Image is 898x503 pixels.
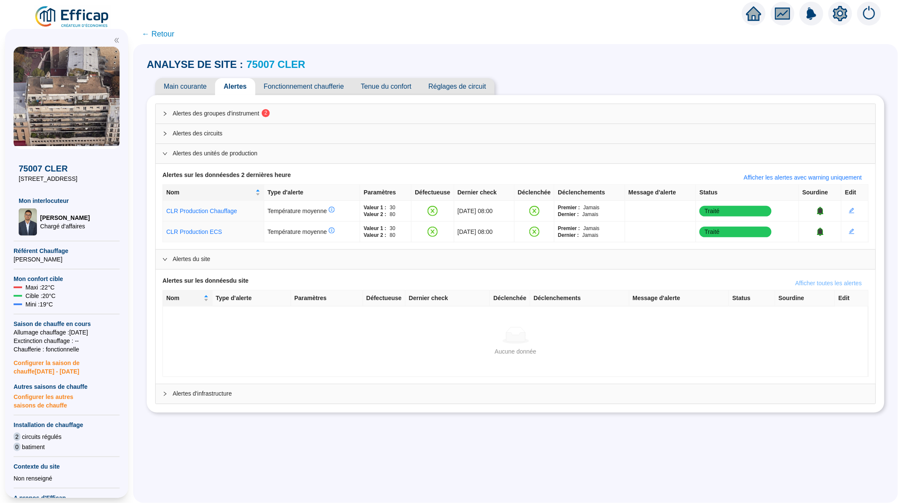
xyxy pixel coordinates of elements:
[14,474,120,483] div: Non renseigné
[147,58,243,71] span: ANALYSE DE SITE :
[166,188,254,197] span: Nom
[162,257,168,262] span: expanded
[14,443,20,451] span: 0
[849,228,855,234] span: edit
[629,290,729,306] th: Message d'alerte
[173,347,859,356] div: Aucune donnée
[14,337,120,345] span: Exctinction chauffage : --
[156,124,876,143] div: Alertes des circuits
[558,211,579,218] span: Dernier :
[390,232,395,239] span: 80
[14,345,120,354] span: Chaufferie : fonctionnelle
[255,78,352,95] span: Fonctionnement chaufferie
[744,173,862,182] span: Afficher les alertes avec warning uniquement
[14,275,120,283] span: Mon confort cible
[166,208,237,214] a: CLR Production Chauffage
[14,328,120,337] span: Allumage chauffage : [DATE]
[162,151,168,156] span: expanded
[390,204,395,211] span: 30
[857,2,881,25] img: alerts
[291,290,363,306] th: Paramètres
[246,59,305,70] a: 75007 CLER
[530,290,629,306] th: Déclenchements
[584,204,600,211] span: Jamais
[816,207,825,215] span: bell
[454,185,515,201] th: Dernier check
[458,228,493,235] span: [DATE] 08:00
[22,433,62,441] span: circuits régulés
[40,222,90,230] span: Chargé d'affaires
[14,433,20,441] span: 2
[14,382,120,391] span: Autres saisons de chauffe
[163,290,213,306] th: Nom
[558,204,580,211] span: Premier :
[156,384,876,404] div: Alertes d'infrastructure
[364,204,386,211] span: Valeur 1 :
[14,421,120,429] span: Installation de chauffage
[155,78,215,95] span: Main courante
[329,228,335,233] span: info-circle
[173,129,869,138] span: Alertes des circuits
[40,214,90,222] span: [PERSON_NAME]
[162,131,168,136] span: collapsed
[795,279,862,288] span: Afficher toutes les alertes
[19,197,115,205] span: Mon interlocuteur
[19,174,115,183] span: [STREET_ADDRESS]
[114,37,120,43] span: double-left
[162,111,168,116] span: collapsed
[14,391,120,410] span: Configurer les autres saisons de chauffe
[156,104,876,124] div: Alertes des groupes d'instrument2
[213,290,291,306] th: Type d'alerte
[162,171,291,184] span: Alertes sur les données des 2 dernières heure
[746,6,761,21] span: home
[390,225,395,232] span: 30
[390,211,395,218] span: 80
[411,185,454,201] th: Défectueuse
[34,5,111,29] img: efficap energie logo
[156,250,876,269] div: Alertes du site
[729,290,775,306] th: Status
[25,283,55,292] span: Maxi : 22 °C
[14,320,120,328] span: Saison de chauffe en cours
[268,208,335,214] span: Température moyenne
[833,6,848,21] span: setting
[554,185,625,201] th: Déclenchements
[173,109,869,118] span: Alertes des groupes d'instrument
[558,232,579,239] span: Dernier :
[173,149,869,158] span: Alertes des unités de production
[696,185,799,201] th: Status
[162,276,249,290] span: Alertes sur les données du site
[142,28,174,40] span: ← Retour
[799,185,842,201] th: Sourdine
[264,110,267,116] span: 2
[156,144,876,163] div: Alertes des unités de production
[428,206,438,216] span: close-circle
[14,247,120,255] span: Référent Chauffage
[22,443,45,451] span: batiment
[14,354,120,376] span: Configurer la saison de chauffe [DATE] - [DATE]
[360,185,411,201] th: Paramètres
[775,6,790,21] span: fund
[842,185,869,201] th: Edit
[14,462,120,471] span: Contexte du site
[529,227,540,237] span: close-circle
[268,228,335,235] span: Température moyenne
[162,391,168,396] span: collapsed
[775,290,835,306] th: Sourdine
[364,225,386,232] span: Valeur 1 :
[816,228,825,236] span: bell
[166,228,222,235] a: CLR Production ECS
[529,206,540,216] span: close-circle
[584,225,600,232] span: Jamais
[515,185,555,201] th: Déclenchée
[364,232,386,239] span: Valeur 2 :
[420,78,495,95] span: Réglages de circuit
[19,208,37,236] img: Chargé d'affaires
[789,276,869,290] button: Afficher toutes les alertes
[458,208,493,214] span: [DATE] 08:00
[166,294,202,303] span: Nom
[25,292,56,300] span: Cible : 20 °C
[14,255,120,264] span: [PERSON_NAME]
[173,255,869,264] span: Alertes du site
